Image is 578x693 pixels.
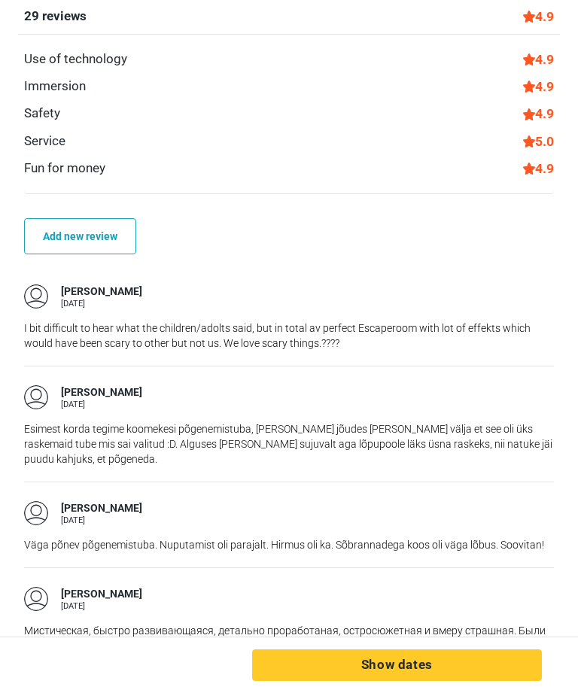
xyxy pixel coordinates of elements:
div: [DATE] [61,400,142,409]
div: [PERSON_NAME] [61,587,142,602]
p: Мистическая, быстро развивающаяся, детально проработаная, остросюжетная и вмеру страшная. Были вт... [24,623,554,668]
button: Show dates [252,649,542,681]
div: [PERSON_NAME] [61,501,142,516]
div: Service [24,132,65,151]
div: 4.9 [523,7,554,26]
div: [DATE] [61,516,142,524]
p: Esimest korda tegime koomekesi põgenemistuba, [PERSON_NAME] jõudes [PERSON_NAME] välja et see oli... [24,421,554,467]
div: Fun for money [24,159,105,178]
a: Add new review [24,218,136,254]
div: 4.9 [523,77,554,96]
div: Use of technology [24,50,127,69]
div: [PERSON_NAME] [61,284,142,299]
div: 29 reviews [24,7,87,26]
div: Immersion [24,77,86,96]
div: 5.0 [523,132,554,151]
div: 4.9 [523,159,554,178]
div: 4.9 [523,104,554,123]
div: 4.9 [523,50,554,69]
p: I bit difficult to hear what the children/adolts said, but in total av perfect Escaperoom with lo... [24,321,554,351]
div: [DATE] [61,602,142,610]
div: [DATE] [61,299,142,308]
p: Väga põnev põgenemistuba. Nuputamist oli parajalt. Hirmus oli ka. Sõbrannadega koos oli väga lõbu... [24,537,554,552]
div: [PERSON_NAME] [61,385,142,400]
div: Safety [24,104,60,123]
